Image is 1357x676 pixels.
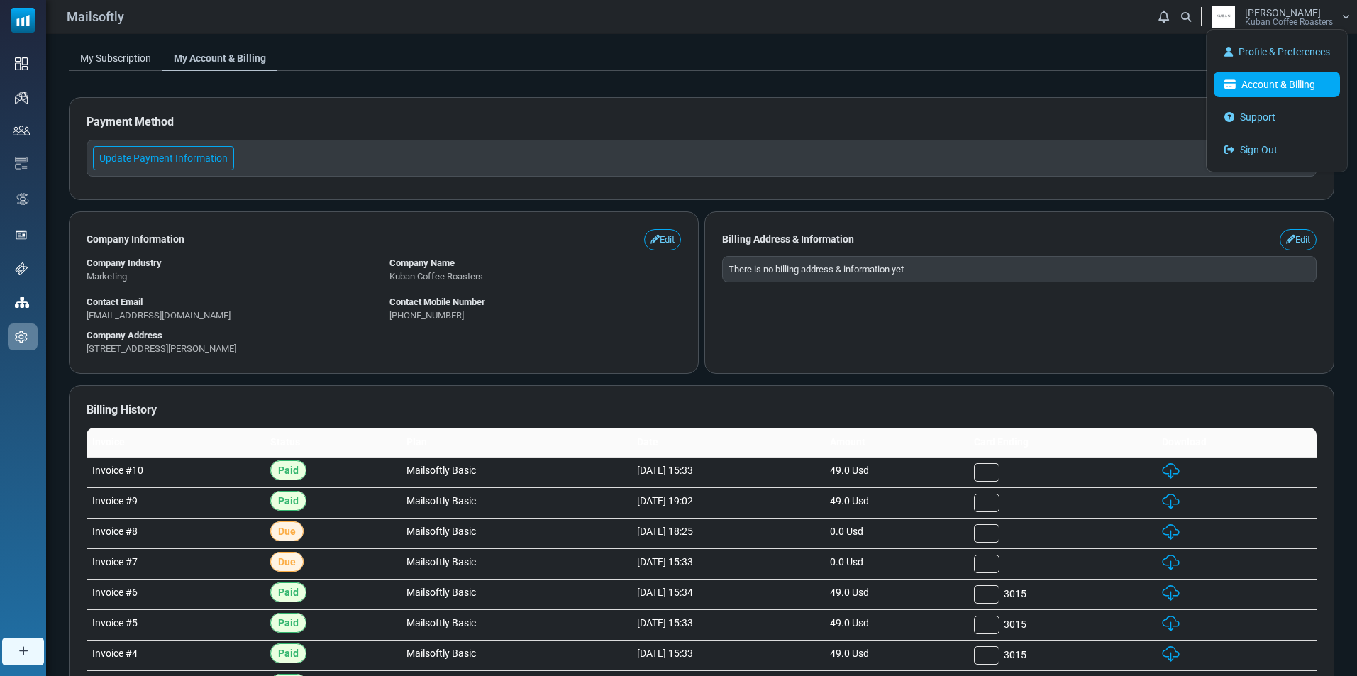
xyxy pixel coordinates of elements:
[270,460,306,480] span: Paid
[968,428,1157,458] th: Card Ending
[1214,137,1340,162] a: Sign Out
[87,487,265,518] td: Invoice #9
[87,257,162,268] span: Company Industry
[87,518,265,548] td: Invoice #8
[401,428,632,458] th: Plan
[87,640,265,670] td: Invoice #4
[401,487,632,518] td: Mailsoftly Basic
[270,491,306,511] span: Paid
[1214,72,1340,97] a: Account & Billing
[631,640,824,670] td: [DATE] 15:33
[1245,8,1321,18] span: [PERSON_NAME]
[11,8,35,33] img: mailsoftly_icon_blue_white.svg
[401,518,632,548] td: Mailsoftly Basic
[1004,648,1026,663] span: 3015
[722,232,854,247] span: Billing Address & Information
[270,613,306,633] span: Paid
[631,428,824,458] th: Date
[15,262,28,275] img: support-icon.svg
[87,457,265,487] td: Invoice #10
[87,330,162,340] span: Company Address
[389,310,464,321] span: [PHONE_NUMBER]
[87,403,1317,416] h6: Billing History
[1214,39,1340,65] a: Profile & Preferences
[15,191,31,207] img: workflow.svg
[87,232,184,247] span: Company Information
[824,457,968,487] td: 49.0 Usd
[270,582,306,602] span: Paid
[87,271,127,282] span: Marketing
[401,548,632,579] td: Mailsoftly Basic
[824,579,968,609] td: 49.0 Usd
[13,126,30,135] img: contacts-icon.svg
[824,518,968,548] td: 0.0 Usd
[93,146,234,170] a: Update Payment Information
[824,609,968,640] td: 49.0 Usd
[401,579,632,609] td: Mailsoftly Basic
[631,548,824,579] td: [DATE] 15:33
[1280,229,1317,250] a: Edit
[270,643,306,663] span: Paid
[1004,617,1026,632] span: 3015
[401,457,632,487] td: Mailsoftly Basic
[1156,428,1317,458] th: Download
[722,256,1317,283] div: There is no billing address & information yet
[270,521,304,541] span: Due
[87,428,265,458] th: Invoice
[265,428,400,458] th: Status
[15,228,28,241] img: landing_pages.svg
[87,609,265,640] td: Invoice #5
[87,310,231,321] span: [EMAIL_ADDRESS][DOMAIN_NAME]
[631,518,824,548] td: [DATE] 18:25
[824,548,968,579] td: 0.0 Usd
[401,640,632,670] td: Mailsoftly Basic
[389,297,485,307] span: Contact Mobile Number
[87,115,1317,128] h6: Payment Method
[389,257,455,268] span: Company Name
[401,609,632,640] td: Mailsoftly Basic
[631,579,824,609] td: [DATE] 15:34
[824,428,968,458] th: Amount
[15,331,28,343] img: settings-icon.svg
[15,57,28,70] img: dashboard-icon.svg
[87,343,236,354] span: [STREET_ADDRESS][PERSON_NAME]
[15,157,28,170] img: email-templates-icon.svg
[644,229,681,250] a: Edit
[87,297,143,307] span: Contact Email
[15,92,28,104] img: campaigns-icon.png
[67,7,124,26] span: Mailsoftly
[1206,6,1241,28] img: User Logo
[270,552,304,572] span: Due
[69,45,162,71] a: My Subscription
[1206,29,1348,172] ul: User Logo [PERSON_NAME] Kuban Coffee Roasters
[824,640,968,670] td: 49.0 Usd
[162,45,277,71] a: My Account & Billing
[1214,104,1340,130] a: Support
[1206,6,1350,28] a: User Logo [PERSON_NAME] Kuban Coffee Roasters
[824,487,968,518] td: 49.0 Usd
[631,609,824,640] td: [DATE] 15:33
[87,548,265,579] td: Invoice #7
[87,579,265,609] td: Invoice #6
[389,271,483,282] span: Kuban Coffee Roasters
[1245,18,1333,26] span: Kuban Coffee Roasters
[631,487,824,518] td: [DATE] 19:02
[631,457,824,487] td: [DATE] 15:33
[1004,587,1026,602] span: 3015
